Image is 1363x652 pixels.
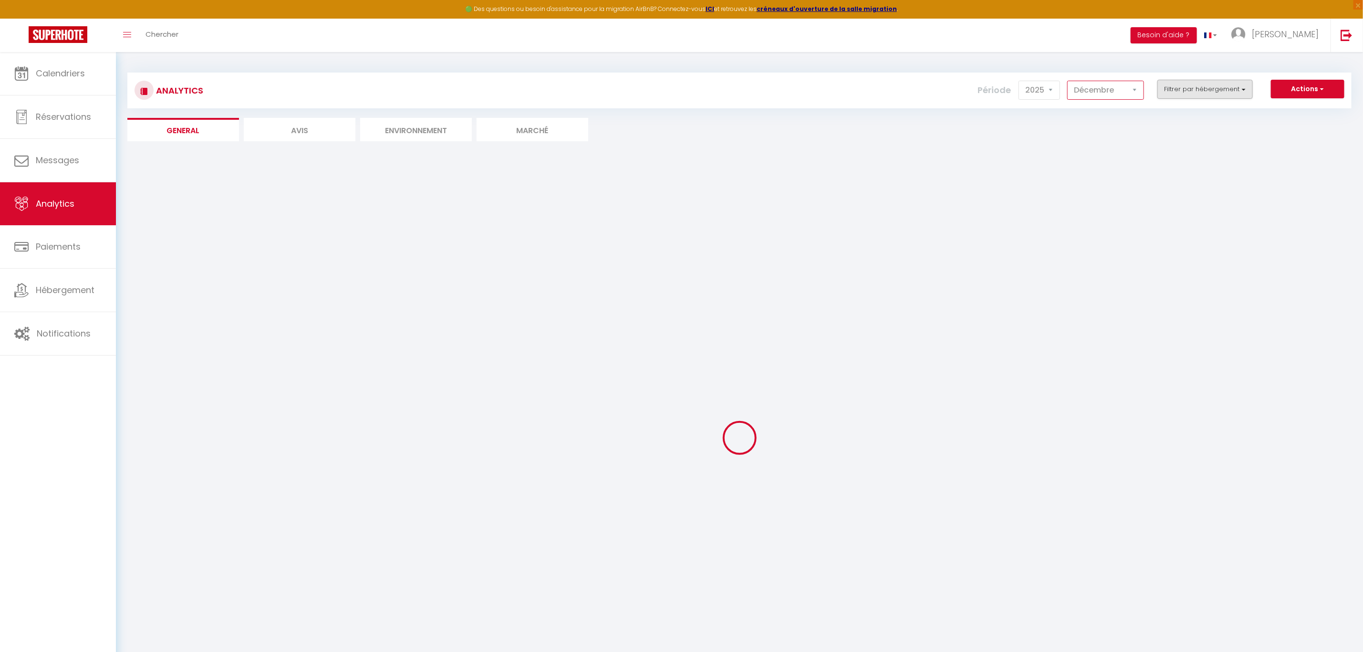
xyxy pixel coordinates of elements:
span: Notifications [37,327,91,339]
a: Chercher [138,19,186,52]
li: Marché [477,118,588,141]
span: Hébergement [36,284,94,296]
button: Filtrer par hébergement [1157,80,1253,99]
button: Besoin d'aide ? [1131,27,1197,43]
label: Période [978,80,1011,101]
h3: Analytics [154,80,203,101]
span: Chercher [146,29,178,39]
span: [PERSON_NAME] [1252,28,1319,40]
img: ... [1231,27,1246,42]
span: Paiements [36,241,81,252]
a: ... [PERSON_NAME] [1224,19,1331,52]
li: Avis [244,118,355,141]
button: Ouvrir le widget de chat LiveChat [8,4,36,32]
span: Réservations [36,111,91,123]
a: créneaux d'ouverture de la salle migration [757,5,897,13]
img: Super Booking [29,26,87,43]
img: logout [1341,29,1353,41]
a: ICI [706,5,714,13]
li: Environnement [360,118,472,141]
span: Calendriers [36,67,85,79]
span: Messages [36,154,79,166]
span: Analytics [36,198,74,210]
button: Actions [1271,80,1344,99]
li: General [127,118,239,141]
